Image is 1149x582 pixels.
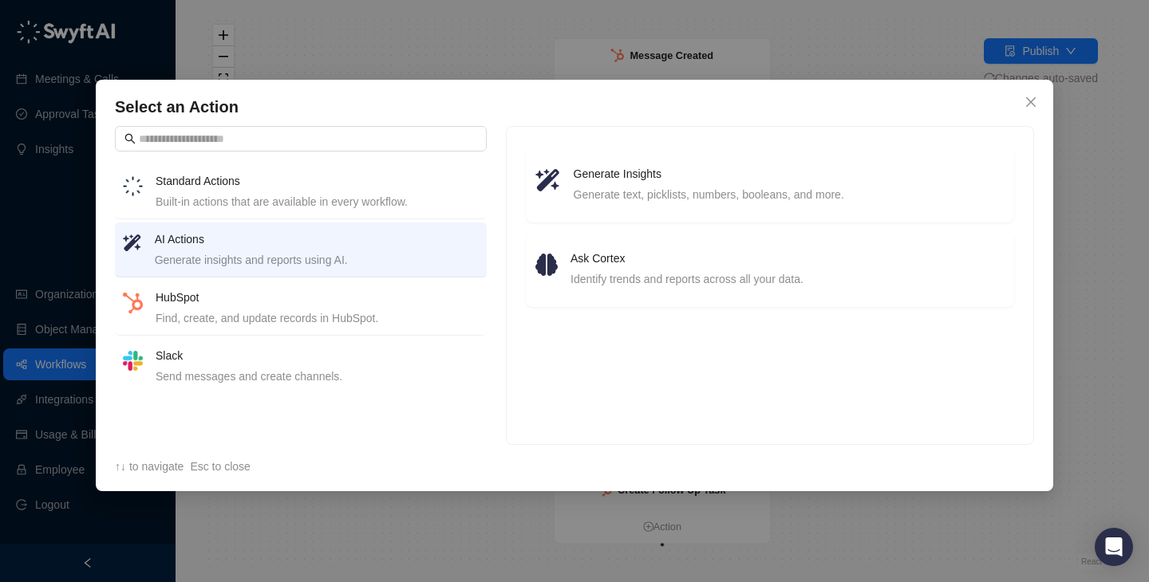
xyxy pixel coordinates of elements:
span: Esc to close [190,460,250,473]
h4: HubSpot [156,289,479,306]
span: search [124,133,136,144]
span: close [1025,96,1037,108]
span: ↑↓ to navigate [115,460,184,473]
div: Generate insights and reports using AI. [155,251,479,269]
h4: Standard Actions [156,172,479,190]
div: Send messages and create channels. [156,368,479,385]
h4: AI Actions [155,230,479,248]
div: Open Intercom Messenger [1095,528,1133,566]
div: Generate text, picklists, numbers, booleans, and more. [574,186,1005,203]
h4: Generate Insights [574,165,1005,183]
div: Built-in actions that are available in every workflow. [156,193,479,210]
h4: Ask Cortex [571,250,1005,267]
img: hubspot-DkpyWjJb.png [123,293,143,313]
div: Identify trends and reports across all your data. [571,270,1005,288]
h4: Select an Action [115,96,1034,118]
img: logo-small-inverted-DW8HDUn_.png [123,176,143,196]
img: slack-Cn3INd-T.png [123,351,143,371]
button: Close [1018,89,1044,115]
h4: Slack [156,347,479,364]
div: Find, create, and update records in HubSpot. [156,309,479,327]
